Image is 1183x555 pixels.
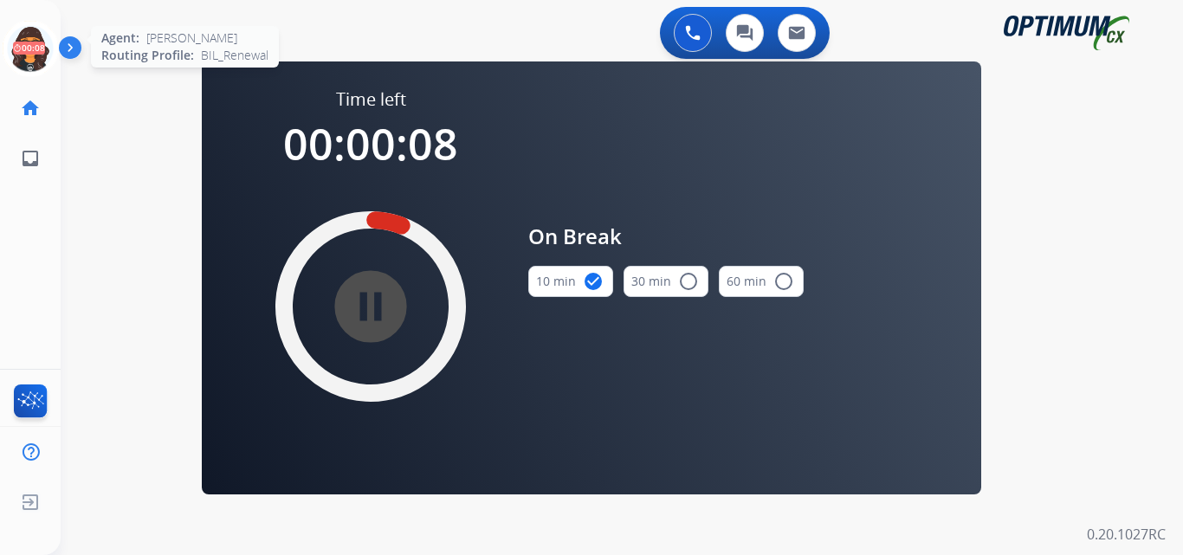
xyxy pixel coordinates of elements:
span: [PERSON_NAME] [146,29,237,47]
mat-icon: pause_circle_filled [360,296,381,317]
span: Time left [336,87,406,112]
button: 60 min [719,266,804,297]
button: 30 min [624,266,708,297]
mat-icon: radio_button_unchecked [773,271,794,292]
mat-icon: check_circle [583,271,604,292]
mat-icon: inbox [20,148,41,169]
span: On Break [528,221,804,252]
span: Routing Profile: [101,47,194,64]
span: 00:00:08 [283,114,458,173]
span: Agent: [101,29,139,47]
mat-icon: radio_button_unchecked [678,271,699,292]
p: 0.20.1027RC [1087,524,1166,545]
button: 10 min [528,266,613,297]
span: BIL_Renewal [201,47,268,64]
mat-icon: home [20,98,41,119]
